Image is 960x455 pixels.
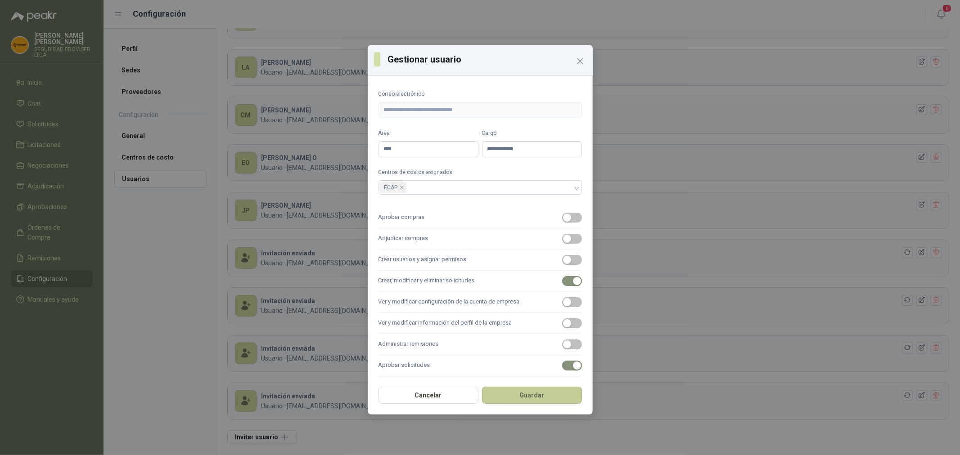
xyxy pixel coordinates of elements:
button: Aprobar solicitudes [562,361,582,370]
button: Cancelar [379,387,478,404]
label: Crear, modificar y eliminar solicitudes [379,271,582,292]
label: Administrar negociaciones [379,376,582,397]
button: Adjudicar compras [562,234,582,244]
label: Aprobar solicitudes [379,355,582,376]
button: Guardar [482,387,582,404]
label: Cargo [482,129,582,138]
button: Administrar remisiones [562,339,582,349]
label: Aprobar compras [379,207,582,228]
label: Ver y modificar información del perfil de la empresa [379,313,582,334]
h3: Gestionar usuario [388,53,586,66]
label: Área [379,129,478,138]
label: Centros de costos asignados [379,168,582,177]
span: ECAP [384,183,398,192]
span: close [400,185,404,190]
button: Aprobar compras [562,213,582,223]
label: Ver y modificar configuración de la cuenta de empresa [379,292,582,313]
label: Crear usuarios y asignar permisos [379,250,582,271]
button: Crear usuarios y asignar permisos [562,255,582,265]
span: ECAP [380,182,406,193]
label: Correo electrónico [379,90,582,98]
button: Close [573,54,587,68]
label: Administrar remisiones [379,334,582,355]
button: Ver y modificar información del perfil de la empresa [562,318,582,328]
label: Adjudicar compras [379,228,582,250]
button: Crear, modificar y eliminar solicitudes [562,276,582,286]
button: Ver y modificar configuración de la cuenta de empresa [562,297,582,307]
